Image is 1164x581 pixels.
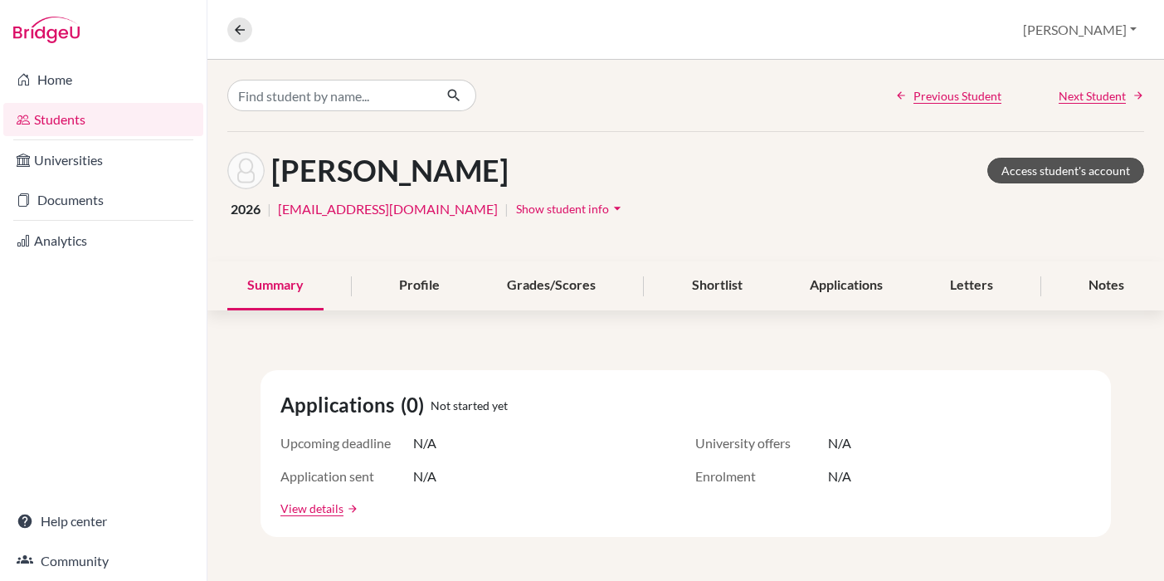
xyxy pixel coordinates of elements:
span: Applications [280,390,401,420]
a: Students [3,103,203,136]
span: Not started yet [431,397,508,414]
div: Summary [227,261,324,310]
a: Next Student [1059,87,1144,105]
span: Upcoming deadline [280,433,413,453]
span: | [267,199,271,219]
img: Bridge-U [13,17,80,43]
span: Previous Student [913,87,1001,105]
span: N/A [828,466,851,486]
a: Documents [3,183,203,217]
a: Access student's account [987,158,1144,183]
a: arrow_forward [343,503,358,515]
span: 2026 [231,199,261,219]
i: arrow_drop_down [609,200,626,217]
span: Enrolment [695,466,828,486]
a: Previous Student [895,87,1001,105]
span: Application sent [280,466,413,486]
div: Shortlist [672,261,762,310]
a: Analytics [3,224,203,257]
a: Universities [3,144,203,177]
h1: [PERSON_NAME] [271,153,509,188]
span: (0) [401,390,431,420]
span: | [504,199,509,219]
span: N/A [413,466,436,486]
span: N/A [413,433,436,453]
span: Next Student [1059,87,1126,105]
a: Community [3,544,203,578]
a: [EMAIL_ADDRESS][DOMAIN_NAME] [278,199,498,219]
img: Fabricio Canseco's avatar [227,152,265,189]
span: N/A [828,433,851,453]
div: Notes [1069,261,1144,310]
span: University offers [695,433,828,453]
input: Find student by name... [227,80,433,111]
div: Letters [930,261,1013,310]
div: Profile [379,261,460,310]
div: Applications [790,261,903,310]
a: Home [3,63,203,96]
a: View details [280,500,343,517]
div: Grades/Scores [487,261,616,310]
span: Show student info [516,202,609,216]
button: [PERSON_NAME] [1015,14,1144,46]
button: Show student infoarrow_drop_down [515,196,626,222]
a: Help center [3,505,203,538]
